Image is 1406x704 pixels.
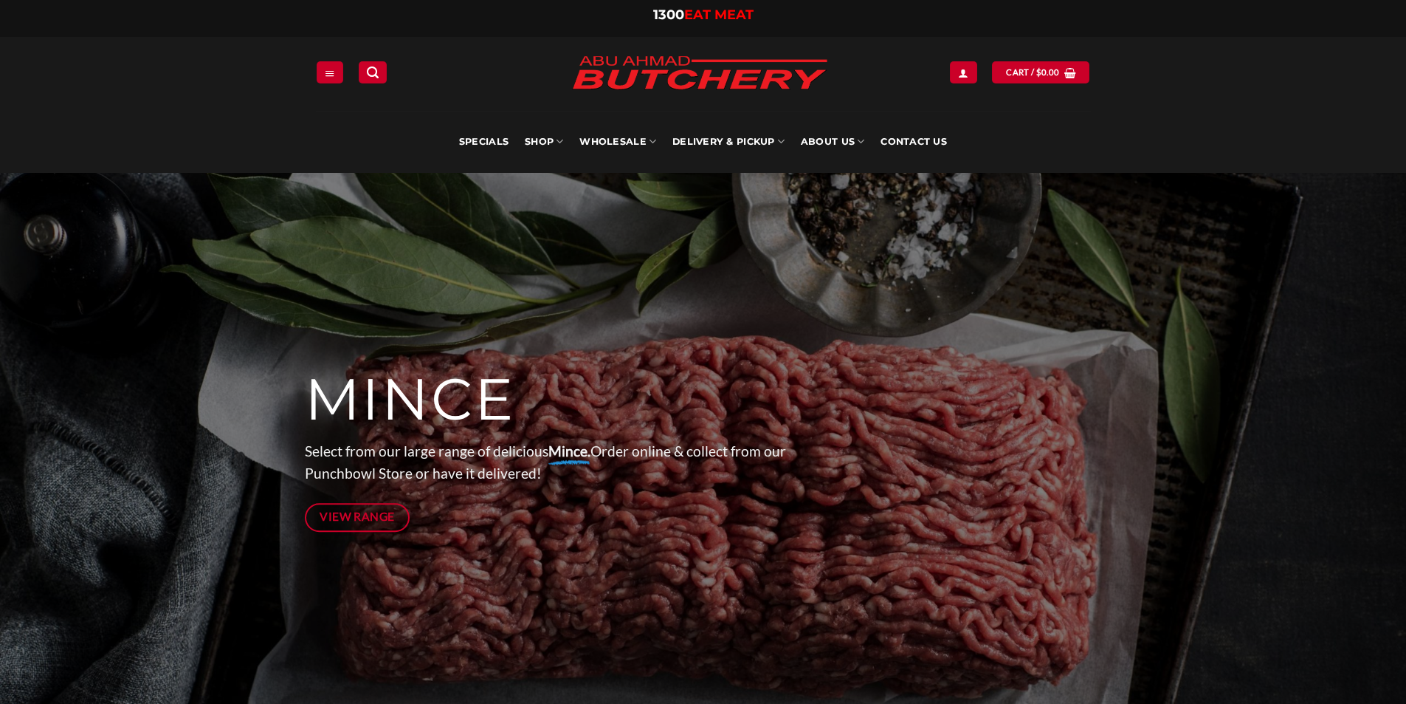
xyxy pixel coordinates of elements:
[559,46,840,102] img: Abu Ahmad Butchery
[881,111,947,173] a: Contact Us
[992,61,1089,83] a: View cart
[579,111,656,173] a: Wholesale
[317,61,343,83] a: Menu
[320,508,395,526] span: View Range
[525,111,563,173] a: SHOP
[359,61,387,83] a: Search
[653,7,754,23] a: 1300EAT MEAT
[801,111,864,173] a: About Us
[305,364,515,435] span: MINCE
[305,503,410,532] a: View Range
[653,7,684,23] span: 1300
[548,442,590,459] strong: Mince.
[305,442,786,482] span: Select from our large range of delicious Order online & collect from our Punchbowl Store or have ...
[1006,66,1059,79] span: Cart /
[1036,67,1060,77] bdi: 0.00
[459,111,509,173] a: Specials
[672,111,785,173] a: Delivery & Pickup
[950,61,976,83] a: My account
[684,7,754,23] span: EAT MEAT
[1036,66,1041,79] span: $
